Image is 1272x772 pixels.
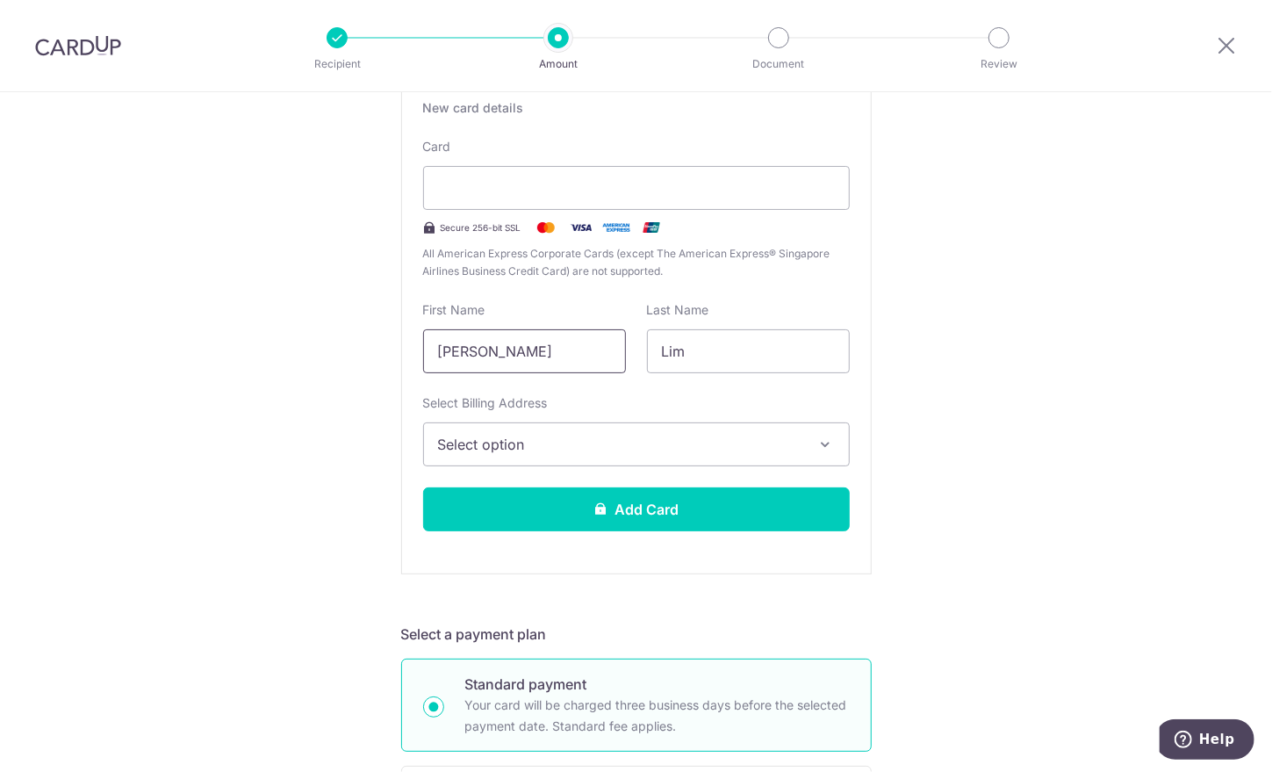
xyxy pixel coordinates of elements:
label: First Name [423,301,485,319]
span: Select option [438,434,803,455]
iframe: Secure card payment input frame [438,177,835,198]
label: Select Billing Address [423,394,548,412]
span: Secure 256-bit SSL [441,220,521,234]
h5: Select a payment plan [401,624,872,645]
p: Review [934,55,1064,73]
input: Cardholder First Name [423,329,626,373]
iframe: Opens a widget where you can find more information [1160,719,1254,763]
label: Card [423,138,451,155]
img: .alt.unionpay [634,217,669,238]
div: New card details [423,99,850,117]
p: Standard payment [465,674,850,695]
img: Visa [564,217,599,238]
img: .alt.amex [599,217,634,238]
img: Mastercard [528,217,564,238]
p: Your card will be charged three business days before the selected payment date. Standard fee appl... [465,695,850,737]
p: Document [714,55,844,73]
input: Cardholder Last Name [647,329,850,373]
button: Add Card [423,487,850,531]
button: Select option [423,422,850,466]
span: All American Express Corporate Cards (except The American Express® Singapore Airlines Business Cr... [423,245,850,280]
img: CardUp [35,35,121,56]
p: Amount [493,55,623,73]
p: Recipient [272,55,402,73]
label: Last Name [647,301,709,319]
